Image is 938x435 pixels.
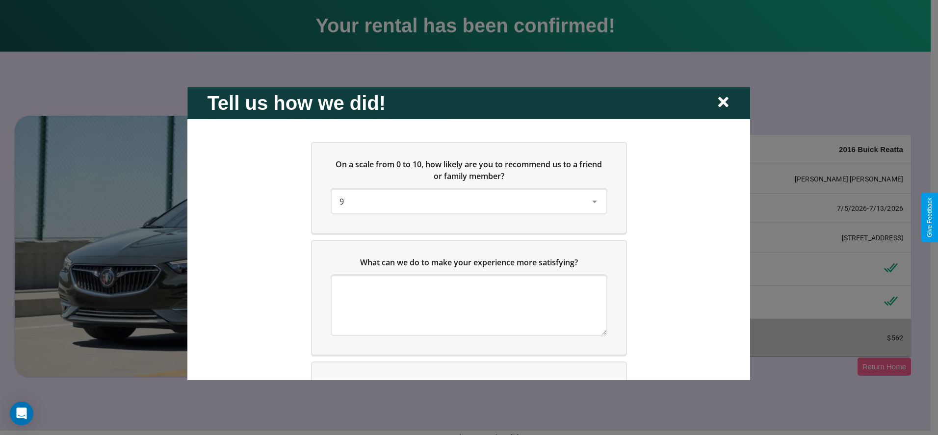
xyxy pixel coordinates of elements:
span: On a scale from 0 to 10, how likely are you to recommend us to a friend or family member? [336,158,604,181]
h5: On a scale from 0 to 10, how likely are you to recommend us to a friend or family member? [332,158,606,181]
div: Open Intercom Messenger [10,402,33,425]
span: Which of the following features do you value the most in a vehicle? [341,378,590,389]
span: What can we do to make your experience more satisfying? [360,256,578,267]
div: On a scale from 0 to 10, how likely are you to recommend us to a friend or family member? [332,189,606,213]
h2: Tell us how we did! [207,92,386,114]
div: On a scale from 0 to 10, how likely are you to recommend us to a friend or family member? [312,142,626,232]
div: Give Feedback [926,198,933,237]
span: 9 [339,196,344,206]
